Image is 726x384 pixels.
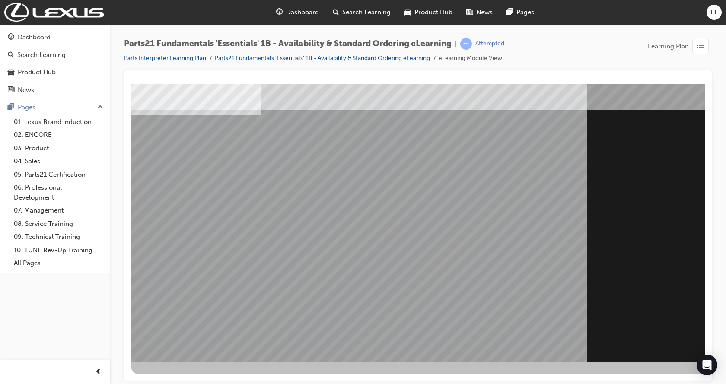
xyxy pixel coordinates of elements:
div: Product Hub [18,67,56,77]
span: Parts21 Fundamentals 'Essentials' 1B - Availability & Standard Ordering eLearning [124,39,452,49]
button: Pages [3,99,107,115]
a: 07. Management [10,204,107,217]
span: guage-icon [8,34,14,41]
a: 10. TUNE Rev-Up Training [10,244,107,257]
a: car-iconProduct Hub [398,3,459,21]
span: pages-icon [8,104,14,111]
div: News [18,85,34,95]
a: 02. ENCORE [10,128,107,142]
a: Parts21 Fundamentals 'Essentials' 1B - Availability & Standard Ordering eLearning [215,54,430,62]
span: Search Learning [342,7,391,17]
span: pages-icon [506,7,513,18]
a: 04. Sales [10,155,107,168]
span: prev-icon [95,367,102,378]
span: news-icon [8,86,14,94]
span: car-icon [8,69,14,76]
span: Dashboard [286,7,319,17]
li: eLearning Module View [439,54,502,63]
button: DashboardSearch LearningProduct HubNews [3,28,107,99]
a: 06. Professional Development [10,181,107,204]
span: | [455,39,457,49]
a: search-iconSearch Learning [326,3,398,21]
span: guage-icon [276,7,283,18]
a: Product Hub [3,64,107,80]
a: Search Learning [3,47,107,63]
span: learningRecordVerb_ATTEMPT-icon [460,38,472,50]
a: Dashboard [3,29,107,45]
span: list-icon [697,41,704,52]
a: Parts Interpreter Learning Plan [124,54,206,62]
a: All Pages [10,257,107,270]
span: news-icon [466,7,473,18]
a: News [3,82,107,98]
a: 01. Lexus Brand Induction [10,115,107,129]
span: Product Hub [414,7,452,17]
button: EL [707,5,722,20]
button: Learning Plan [648,38,712,54]
span: search-icon [333,7,339,18]
a: pages-iconPages [500,3,541,21]
div: Open Intercom Messenger [697,355,717,375]
img: Trak [4,3,104,22]
div: Attempted [475,40,504,48]
span: car-icon [404,7,411,18]
a: 03. Product [10,142,107,155]
a: news-iconNews [459,3,500,21]
span: EL [710,7,718,17]
a: guage-iconDashboard [269,3,326,21]
span: up-icon [97,102,103,113]
div: Pages [18,102,35,112]
div: Search Learning [17,50,66,60]
span: Learning Plan [648,41,689,51]
span: Pages [516,7,534,17]
a: 08. Service Training [10,217,107,231]
div: Dashboard [18,32,51,42]
a: 05. Parts21 Certification [10,168,107,181]
span: News [476,7,493,17]
span: search-icon [8,51,14,59]
a: 09. Technical Training [10,230,107,244]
